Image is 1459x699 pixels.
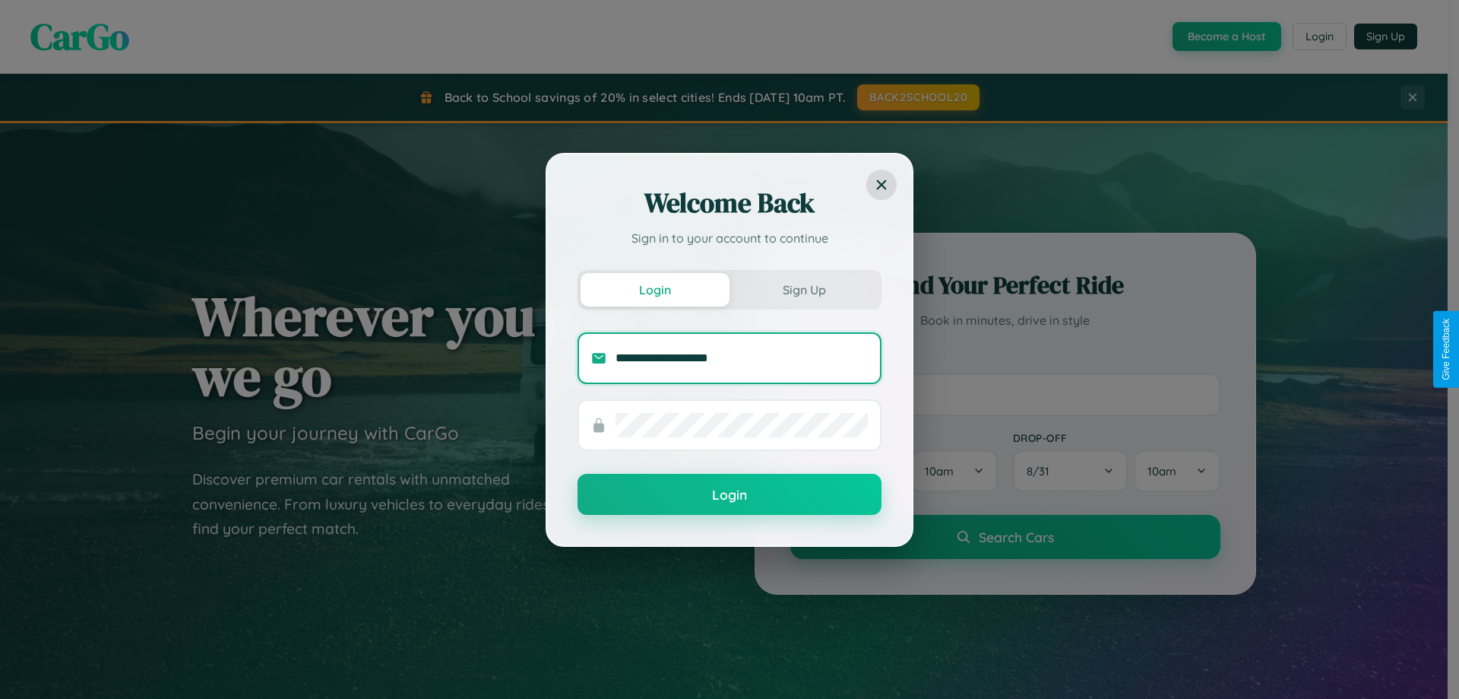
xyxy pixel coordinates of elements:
[578,185,881,221] h2: Welcome Back
[578,474,881,515] button: Login
[1441,319,1451,380] div: Give Feedback
[729,273,878,307] button: Sign Up
[581,273,729,307] button: Login
[578,229,881,247] p: Sign in to your account to continue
